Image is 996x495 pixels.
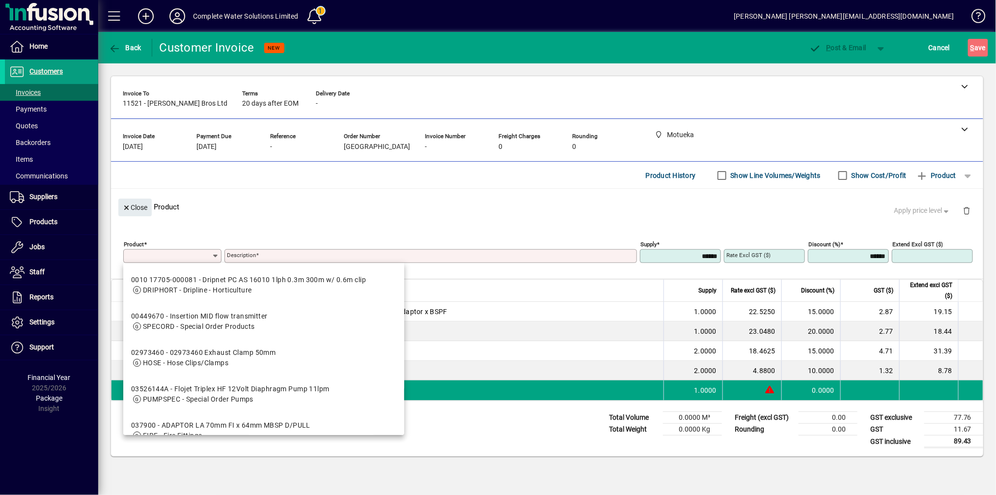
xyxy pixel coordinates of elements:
span: Quotes [10,122,38,130]
td: 0.00 [799,412,858,424]
mat-option: 03526144A - Flojet Triplex HF 12Volt Diaphragm Pump 11lpm [123,376,405,412]
a: Backorders [5,134,98,151]
span: - [270,143,272,151]
a: Settings [5,310,98,335]
span: 11521 - [PERSON_NAME] Bros Ltd [123,100,227,108]
span: Settings [29,318,55,326]
td: Freight (excl GST) [730,412,799,424]
span: [GEOGRAPHIC_DATA] [344,143,410,151]
mat-option: 00449670 - Insertion MID flow transmitter [123,303,405,340]
mat-option: 02973460 - 02973460 Exhaust Clamp 50mm [123,340,405,376]
span: 0 [498,143,502,151]
td: Total Weight [604,424,663,436]
div: [PERSON_NAME] [PERSON_NAME][EMAIL_ADDRESS][DOMAIN_NAME] [734,8,954,24]
span: 2.0000 [694,366,717,376]
span: ost & Email [809,44,866,52]
div: 0010 17705-000081 - Dripnet PC AS 16010 1lph 0.3m 300m w/ 0.6m clip [131,275,366,285]
div: 03526144A - Flojet Triplex HF 12Volt Diaphragm Pump 11lpm [131,384,330,394]
span: Products [29,218,57,226]
mat-label: Supply [640,241,657,248]
td: 89.43 [924,436,983,448]
span: FIRE - Fire Fittings [143,432,202,439]
span: Items [10,155,33,163]
div: 18.4625 [729,346,775,356]
span: Backorders [10,139,51,146]
span: Invoices [10,88,41,96]
mat-label: Product [124,241,144,248]
span: Jobs [29,243,45,251]
span: 1.0000 [694,307,717,317]
button: Product History [642,167,700,184]
span: Close [122,200,148,216]
span: Communications [10,172,68,180]
div: 4.8800 [729,366,775,376]
a: Payments [5,101,98,117]
td: 10.0000 [781,361,840,380]
div: Complete Water Solutions Limited [193,8,299,24]
td: 20.0000 [781,321,840,341]
span: - [425,143,427,151]
span: NEW [268,45,280,51]
a: Invoices [5,84,98,101]
span: Extend excl GST ($) [906,280,952,301]
span: - [316,100,318,108]
div: 22.5250 [729,307,775,317]
button: Apply price level [890,202,955,220]
span: Suppliers [29,193,57,201]
div: 00449670 - Insertion MID flow transmitter [131,311,268,321]
span: Apply price level [894,205,951,216]
span: Support [29,343,54,351]
td: GST exclusive [865,412,924,424]
span: Staff [29,268,45,276]
td: 0.0000 Kg [663,424,722,436]
span: HOSE - Hose Clips/Clamps [143,359,229,367]
span: Cancel [929,40,950,56]
span: Financial Year [28,374,71,381]
mat-label: Extend excl GST ($) [892,241,943,248]
mat-label: Discount (%) [808,241,840,248]
span: [DATE] [196,143,217,151]
span: SPECORD - Special Order Products [143,322,255,330]
span: Back [109,44,141,52]
app-page-header-button: Delete [955,206,978,215]
span: 2.0000 [694,346,717,356]
td: Total Volume [604,412,663,424]
td: 15.0000 [781,302,840,321]
a: Home [5,34,98,59]
td: Rounding [730,424,799,436]
td: 1.32 [840,361,899,380]
mat-error: Required [227,263,629,273]
a: Communications [5,168,98,184]
a: Quotes [5,117,98,134]
span: DRIPHORT - Dripline - Horticulture [143,286,252,294]
span: Discount (%) [801,285,834,296]
td: 2.77 [840,321,899,341]
label: Show Line Volumes/Weights [729,171,821,180]
span: Package [36,394,62,402]
div: Product [111,189,983,225]
button: Profile [162,7,193,25]
a: Products [5,210,98,234]
td: GST [865,424,924,436]
span: Supply [698,285,717,296]
span: 20 days after EOM [242,100,299,108]
td: 77.76 [924,412,983,424]
mat-label: Description [227,252,256,259]
td: 0.0000 [781,380,840,400]
span: P [827,44,831,52]
span: 0 [572,143,576,151]
button: Back [106,39,144,57]
div: 23.0480 [729,326,775,336]
button: Save [968,39,988,57]
a: Reports [5,285,98,310]
span: Payments [10,105,47,113]
span: Reports [29,293,54,301]
span: 1.0000 [694,326,717,336]
td: GST inclusive [865,436,924,448]
label: Show Cost/Profit [850,171,907,180]
td: 15.0000 [781,341,840,361]
div: 037900 - ADAPTOR LA 70mm FI x 64mm MBSP D/PULL [131,420,310,431]
td: 8.78 [899,361,958,380]
span: Rate excl GST ($) [731,285,775,296]
span: ave [970,40,986,56]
